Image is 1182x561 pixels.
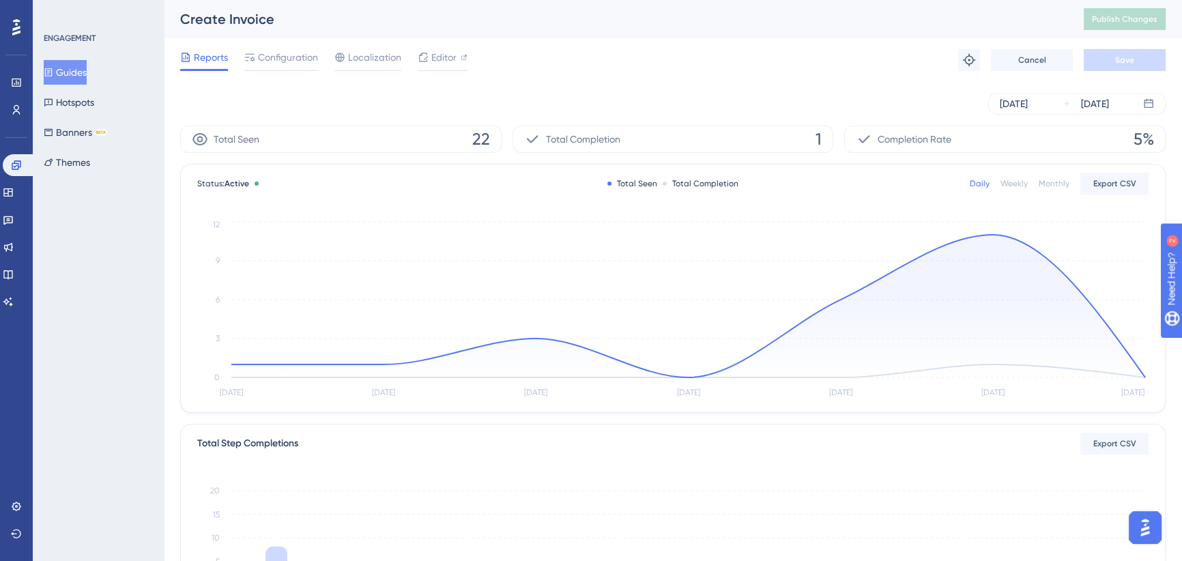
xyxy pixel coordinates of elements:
[1080,433,1149,455] button: Export CSV
[970,178,990,189] div: Daily
[1081,96,1109,112] div: [DATE]
[663,178,738,189] div: Total Completion
[216,256,220,265] tspan: 9
[1134,128,1154,150] span: 5%
[212,533,220,543] tspan: 10
[607,178,657,189] div: Total Seen
[1125,507,1166,548] iframe: UserGuiding AI Assistant Launcher
[216,334,220,343] tspan: 3
[220,388,243,397] tspan: [DATE]
[213,220,220,229] tspan: 12
[1115,55,1134,66] span: Save
[258,49,318,66] span: Configuration
[981,388,1005,397] tspan: [DATE]
[991,49,1073,71] button: Cancel
[677,388,700,397] tspan: [DATE]
[197,178,249,189] span: Status:
[1084,8,1166,30] button: Publish Changes
[225,179,249,188] span: Active
[44,33,96,44] div: ENGAGEMENT
[1093,178,1136,189] span: Export CSV
[1000,178,1028,189] div: Weekly
[348,49,401,66] span: Localization
[213,510,220,519] tspan: 15
[44,150,90,175] button: Themes
[1121,388,1144,397] tspan: [DATE]
[214,131,259,147] span: Total Seen
[197,435,298,452] div: Total Step Completions
[1080,173,1149,195] button: Export CSV
[32,3,85,20] span: Need Help?
[1018,55,1046,66] span: Cancel
[1093,438,1136,449] span: Export CSV
[1084,49,1166,71] button: Save
[44,120,107,145] button: BannersBETA
[216,295,220,304] tspan: 6
[95,7,99,18] div: 2
[95,129,107,136] div: BETA
[816,128,822,150] span: 1
[524,388,547,397] tspan: [DATE]
[210,486,220,495] tspan: 20
[431,49,457,66] span: Editor
[1092,14,1157,25] span: Publish Changes
[44,60,87,85] button: Guides
[878,131,951,147] span: Completion Rate
[194,49,228,66] span: Reports
[44,90,94,115] button: Hotspots
[546,131,620,147] span: Total Completion
[1039,178,1069,189] div: Monthly
[180,10,1050,29] div: Create Invoice
[1000,96,1028,112] div: [DATE]
[372,388,395,397] tspan: [DATE]
[829,388,852,397] tspan: [DATE]
[472,128,490,150] span: 22
[214,373,220,382] tspan: 0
